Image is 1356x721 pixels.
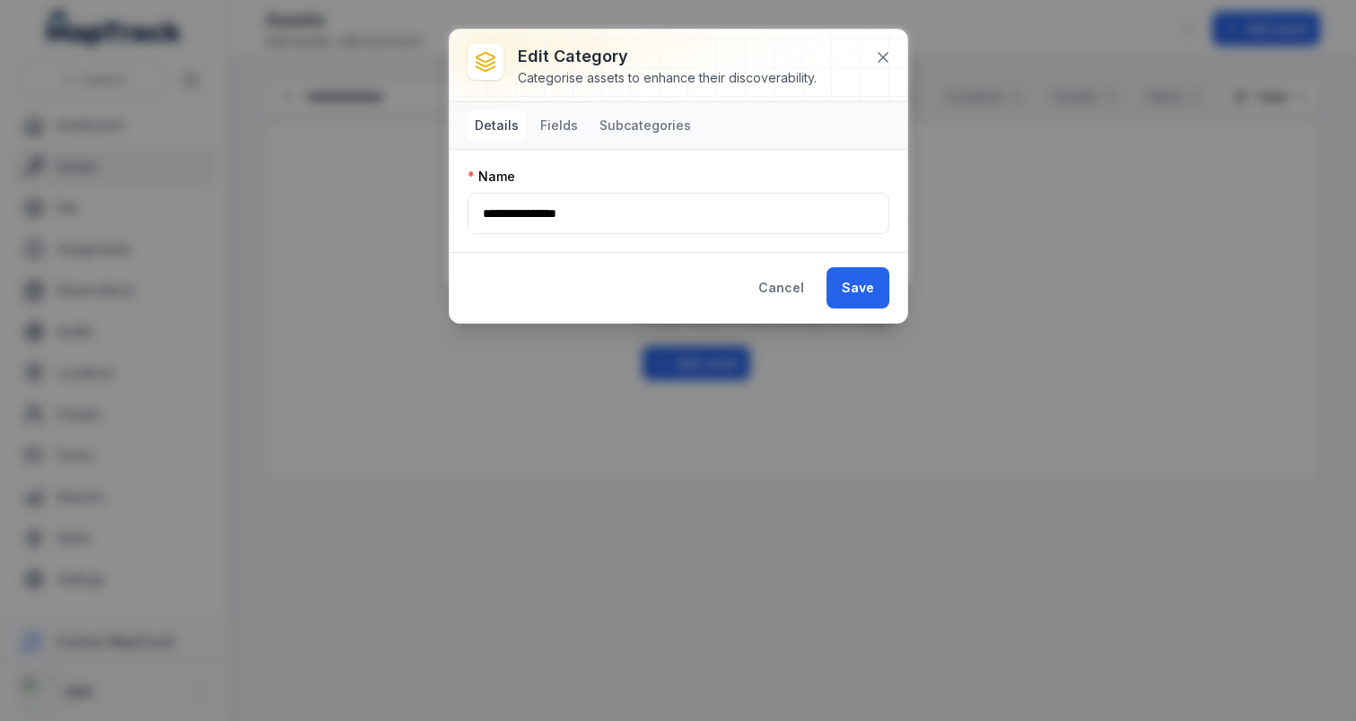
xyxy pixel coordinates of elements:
[533,109,585,142] button: Fields
[743,267,819,308] button: Cancel
[592,109,698,142] button: Subcategories
[518,69,817,87] div: Categorise assets to enhance their discoverability.
[518,44,817,69] h3: Edit category
[468,168,515,186] label: Name
[468,109,526,142] button: Details
[827,267,889,308] button: Save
